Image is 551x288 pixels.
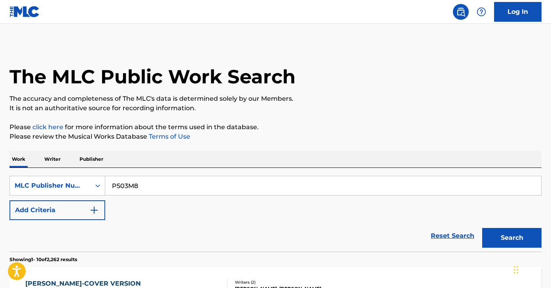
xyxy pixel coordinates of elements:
[9,94,542,104] p: The accuracy and completeness of The MLC's data is determined solely by our Members.
[427,227,478,245] a: Reset Search
[473,4,489,20] div: Help
[15,181,86,190] div: MLC Publisher Number
[9,256,77,263] p: Showing 1 - 10 of 2,262 results
[9,65,295,88] h1: The MLC Public Work Search
[9,132,542,141] p: Please review the Musical Works Database
[9,104,542,113] p: It is not an authoritative source for recording information.
[89,205,99,215] img: 9d2ae6d4665cec9f34b9.svg
[235,279,354,285] div: Writers ( 2 )
[147,133,190,140] a: Terms of Use
[32,123,63,131] a: click here
[453,4,469,20] a: Public Search
[494,2,542,22] a: Log In
[514,258,519,282] div: Drag
[9,6,40,17] img: MLC Logo
[9,200,105,220] button: Add Criteria
[9,122,542,132] p: Please for more information about the terms used in the database.
[482,228,542,248] button: Search
[9,151,28,168] p: Work
[42,151,63,168] p: Writer
[9,176,542,252] form: Search Form
[477,7,486,17] img: help
[511,250,551,288] iframe: Chat Widget
[77,151,106,168] p: Publisher
[456,7,466,17] img: search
